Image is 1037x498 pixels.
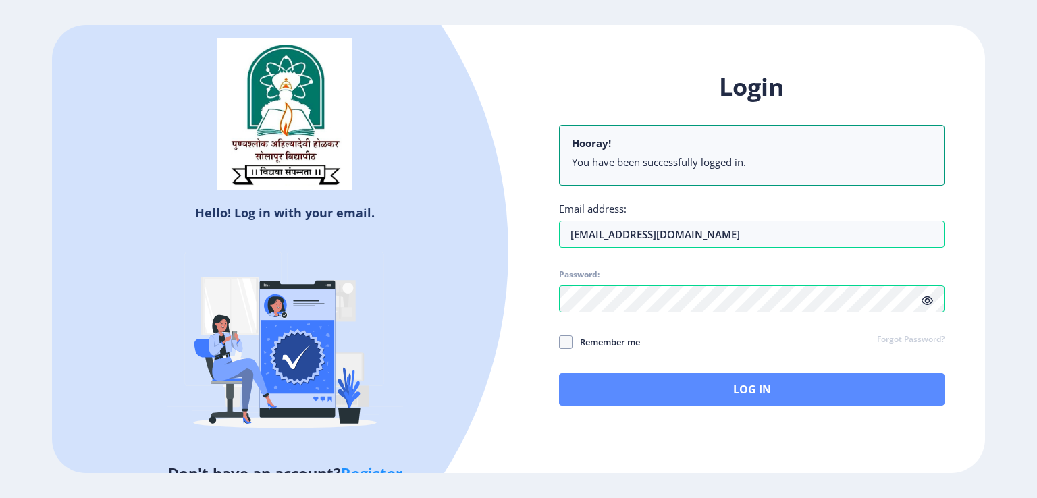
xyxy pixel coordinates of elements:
[572,155,932,169] li: You have been successfully logged in.
[573,334,640,350] span: Remember me
[62,462,508,484] h5: Don't have an account?
[341,463,402,483] a: Register
[572,136,611,150] b: Hooray!
[559,71,945,103] h1: Login
[559,269,600,280] label: Password:
[217,38,352,191] img: sulogo.png
[559,373,945,406] button: Log In
[559,221,945,248] input: Email address
[877,334,945,346] a: Forgot Password?
[167,226,403,462] img: Verified-rafiki.svg
[559,202,627,215] label: Email address:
